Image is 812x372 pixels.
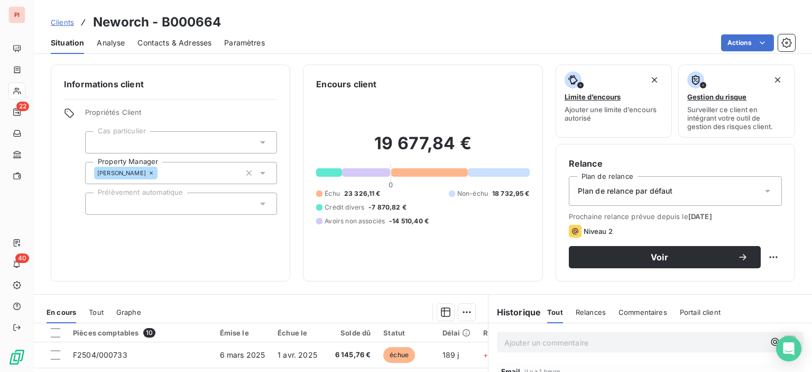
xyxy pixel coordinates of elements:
[94,138,103,147] input: Ajouter une valeur
[331,350,371,360] span: 6 145,76 €
[565,105,663,122] span: Ajouter une limite d’encours autorisé
[158,168,166,178] input: Ajouter une valeur
[143,328,155,338] span: 10
[316,133,529,165] h2: 19 677,84 €
[442,329,471,337] div: Délai
[483,329,517,337] div: Retard
[93,13,222,32] h3: Neworch - B000664
[721,34,774,51] button: Actions
[488,306,541,319] h6: Historique
[492,189,530,198] span: 18 732,95 €
[51,18,74,26] span: Clients
[688,212,712,221] span: [DATE]
[15,253,29,263] span: 40
[73,350,127,359] span: F2504/000733
[89,308,104,316] span: Tout
[73,328,207,338] div: Pièces comptables
[316,78,376,90] h6: Encours client
[383,347,415,363] span: échue
[584,227,613,235] span: Niveau 2
[582,253,737,261] span: Voir
[220,329,265,337] div: Émise le
[16,102,29,111] span: 22
[278,329,318,337] div: Échue le
[325,189,340,198] span: Échu
[47,308,76,316] span: En cours
[680,308,721,316] span: Portail client
[556,65,672,138] button: Limite d’encoursAjouter une limite d’encours autorisé
[64,78,277,90] h6: Informations client
[687,105,786,131] span: Surveiller ce client en intégrant votre outil de gestion des risques client.
[576,308,606,316] span: Relances
[325,216,385,226] span: Avoirs non associés
[331,329,371,337] div: Solde dû
[344,189,381,198] span: 23 326,11 €
[442,350,459,359] span: 189 j
[457,189,488,198] span: Non-échu
[97,38,125,48] span: Analyse
[578,186,673,196] span: Plan de relance par défaut
[619,308,667,316] span: Commentaires
[565,93,621,101] span: Limite d’encours
[776,336,801,361] div: Open Intercom Messenger
[678,65,795,138] button: Gestion du risqueSurveiller ce client en intégrant votre outil de gestion des risques client.
[220,350,265,359] span: 6 mars 2025
[389,180,393,189] span: 0
[94,199,103,208] input: Ajouter une valeur
[278,350,317,359] span: 1 avr. 2025
[116,308,141,316] span: Graphe
[389,216,429,226] span: -14 510,40 €
[483,350,505,359] span: +163 j
[51,38,84,48] span: Situation
[325,203,364,212] span: Crédit divers
[368,203,407,212] span: -7 870,82 €
[569,157,782,170] h6: Relance
[569,212,782,221] span: Prochaine relance prévue depuis le
[569,246,761,268] button: Voir
[97,170,146,176] span: [PERSON_NAME]
[8,349,25,366] img: Logo LeanPay
[547,308,563,316] span: Tout
[224,38,265,48] span: Paramètres
[85,108,277,123] span: Propriétés Client
[51,17,74,28] a: Clients
[383,329,429,337] div: Statut
[687,93,746,101] span: Gestion du risque
[137,38,211,48] span: Contacts & Adresses
[8,6,25,23] div: PI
